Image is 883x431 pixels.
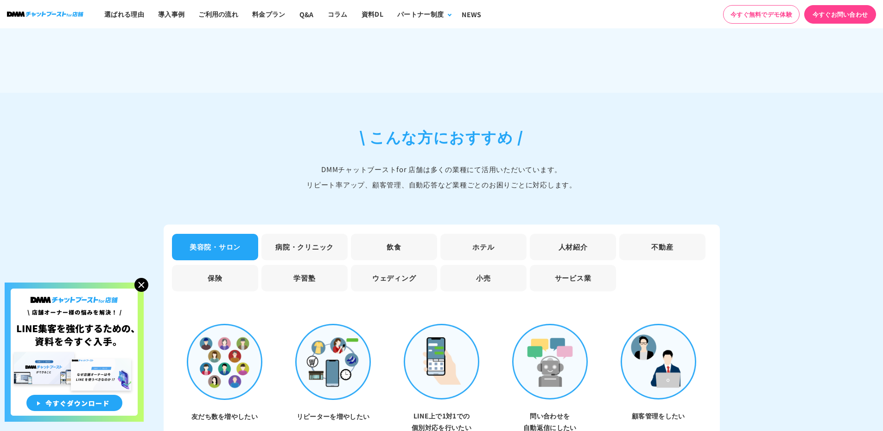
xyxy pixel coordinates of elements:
a: 今すぐ無料でデモ体験 [723,5,800,24]
div: パートナー制度 [397,9,444,19]
h3: 顧客管理をしたい [621,410,697,422]
h3: リピーターを増やしたい [295,411,371,422]
h3: 友だち数を増やしたい [187,411,263,422]
li: ホテル [440,234,527,260]
li: 病院・クリニック [261,234,348,260]
li: 美容院・サロン [172,234,258,260]
img: ロゴ [7,12,83,17]
a: 店舗オーナー様の悩みを解決!LINE集客を狂化するための資料を今すぐ入手! [5,283,144,294]
li: 小売 [440,265,527,291]
p: DMMチャットブーストfor 店舗は多くの業種にて活用いただいています。 リピート率アップ、顧客管理、自動応答など業種ごとのお困りごとに対応します。 [164,161,720,192]
h2: \ こんな方におすすめ / [164,125,720,148]
li: ウェディング [351,265,437,291]
img: 店舗オーナー様の悩みを解決!LINE集客を狂化するための資料を今すぐ入手! [5,283,144,422]
li: 学習塾 [261,265,348,291]
li: 不動産 [619,234,705,260]
a: 今すぐお問い合わせ [804,5,876,24]
li: 人材紹介 [530,234,616,260]
li: 保険 [172,265,258,291]
li: 飲食 [351,234,437,260]
li: サービス業 [530,265,616,291]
